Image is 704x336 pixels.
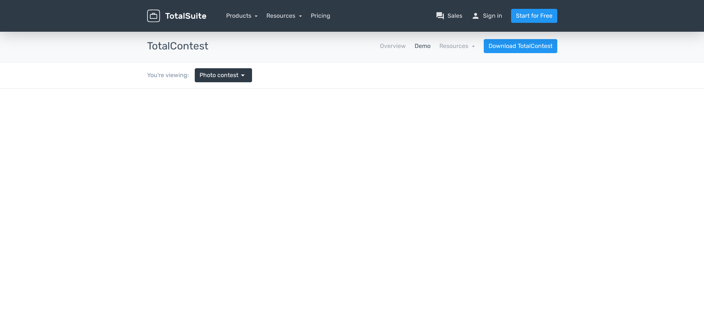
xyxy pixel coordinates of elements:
a: Resources [266,12,302,19]
a: Products [226,12,258,19]
a: Download TotalContest [484,39,557,53]
div: You're viewing: [147,71,195,80]
span: person [471,11,480,20]
span: Photo contest [200,71,238,80]
img: TotalSuite for WordPress [147,10,206,22]
span: arrow_drop_down [238,71,247,80]
a: Start for Free [511,9,557,23]
a: personSign in [471,11,502,20]
a: Photo contest arrow_drop_down [195,68,252,82]
h3: TotalContest [147,41,208,52]
a: Pricing [311,11,330,20]
a: Overview [380,42,406,51]
span: question_answer [436,11,445,20]
a: question_answerSales [436,11,462,20]
a: Demo [415,42,431,51]
a: Resources [439,42,475,49]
